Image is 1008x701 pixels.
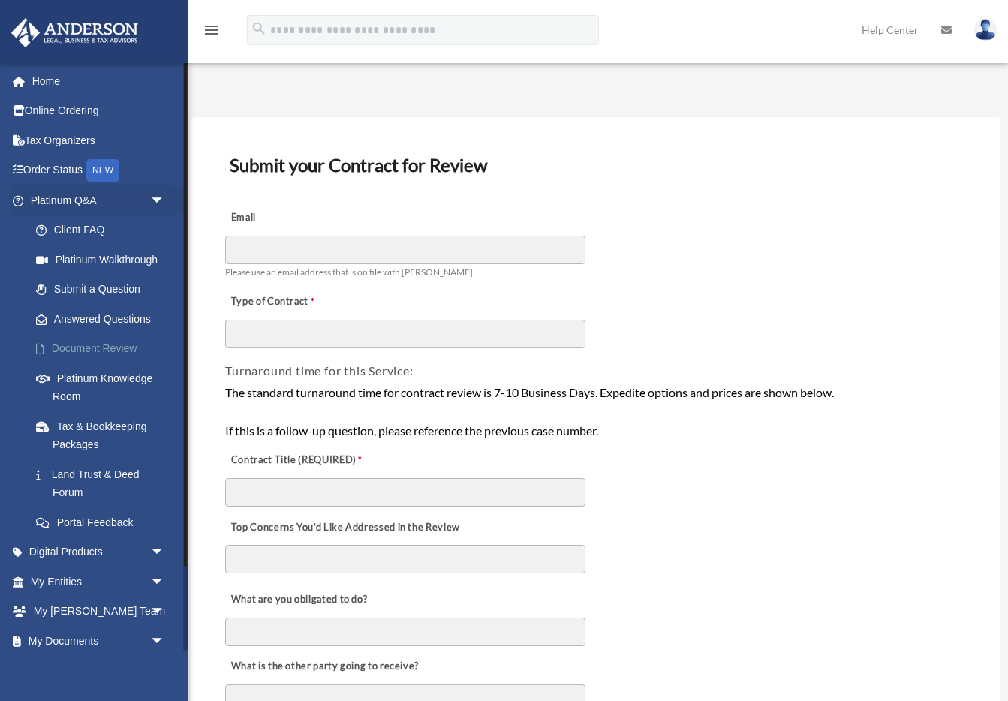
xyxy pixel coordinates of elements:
[11,125,188,155] a: Tax Organizers
[203,26,221,39] a: menu
[11,66,188,96] a: Home
[150,597,180,627] span: arrow_drop_down
[21,334,188,364] a: Document Review
[225,208,375,229] label: Email
[225,266,473,278] span: Please use an email address that is on file with [PERSON_NAME]
[11,567,188,597] a: My Entitiesarrow_drop_down
[21,507,188,537] a: Portal Feedback
[11,597,188,627] a: My [PERSON_NAME] Teamarrow_drop_down
[974,19,997,41] img: User Pic
[150,626,180,657] span: arrow_drop_down
[225,363,413,378] span: Turnaround time for this Service:
[11,185,188,215] a: Platinum Q&Aarrow_drop_down
[11,155,188,186] a: Order StatusNEW
[225,590,375,611] label: What are you obligated to do?
[7,18,143,47] img: Anderson Advisors Platinum Portal
[225,517,464,538] label: Top Concerns You’d Like Addressed in the Review
[11,96,188,126] a: Online Ordering
[251,20,267,37] i: search
[225,383,967,441] div: The standard turnaround time for contract review is 7-10 Business Days. Expedite options and pric...
[150,567,180,597] span: arrow_drop_down
[11,537,188,567] a: Digital Productsarrow_drop_down
[11,626,188,656] a: My Documentsarrow_drop_down
[225,450,375,471] label: Contract Title (REQUIRED)
[225,292,375,313] label: Type of Contract
[21,275,188,305] a: Submit a Question
[21,215,188,245] a: Client FAQ
[21,459,188,507] a: Land Trust & Deed Forum
[21,363,188,411] a: Platinum Knowledge Room
[150,537,180,568] span: arrow_drop_down
[225,657,423,678] label: What is the other party going to receive?
[150,185,180,216] span: arrow_drop_down
[21,411,188,459] a: Tax & Bookkeeping Packages
[224,149,968,181] h3: Submit your Contract for Review
[21,245,188,275] a: Platinum Walkthrough
[21,304,188,334] a: Answered Questions
[203,21,221,39] i: menu
[86,159,119,182] div: NEW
